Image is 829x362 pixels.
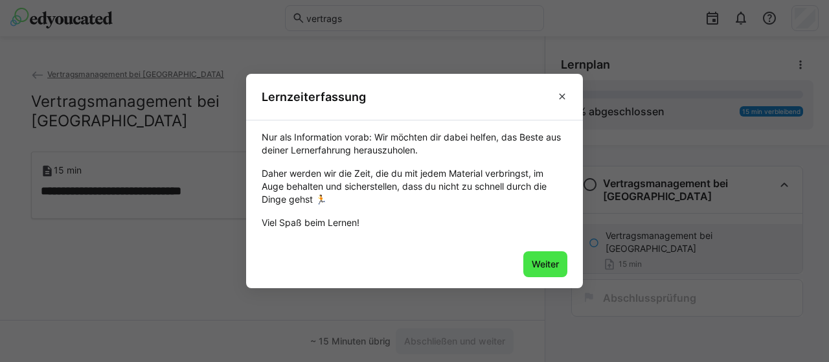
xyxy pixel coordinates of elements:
[262,131,567,157] div: Nur als Information vorab: Wir möchten dir dabei helfen, das Beste aus deiner Lernerfahrung herau...
[530,258,561,271] span: Weiter
[262,89,366,104] h3: Lernzeiterfassung
[262,216,567,229] div: Viel Spaß beim Lernen!
[262,167,567,206] div: Daher werden wir die Zeit, die du mit jedem Material verbringst, im Auge behalten und sicherstell...
[523,251,567,277] button: Weiter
